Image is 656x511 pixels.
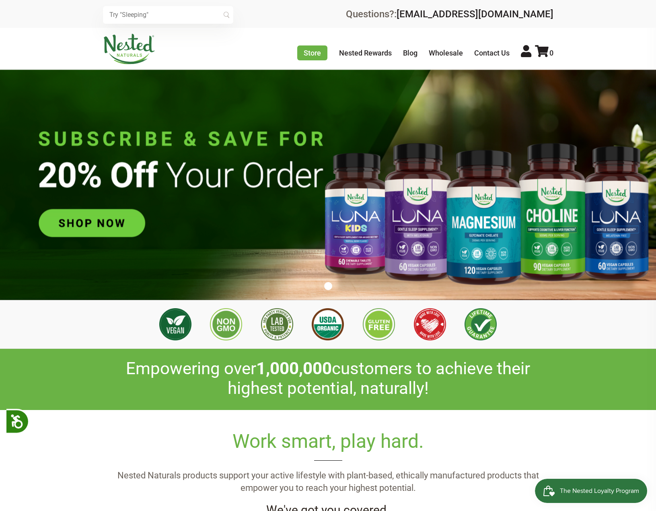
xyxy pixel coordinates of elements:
[103,6,233,24] input: Try "Sleeping"
[535,479,648,503] iframe: Button to open loyalty program pop-up
[465,308,497,340] img: Lifetime Guarantee
[414,308,446,340] img: Made with Love
[339,49,392,57] a: Nested Rewards
[103,470,553,495] p: Nested Naturals products support your active lifestyle with plant-based, ethically manufactured p...
[103,34,155,64] img: Nested Naturals
[363,308,395,340] img: Gluten Free
[324,282,332,290] button: 1 of 1
[297,45,327,60] a: Store
[346,9,553,19] div: Questions?:
[103,430,553,461] h2: Work smart, play hard.
[549,49,553,57] span: 0
[159,308,191,340] img: Vegan
[397,8,553,20] a: [EMAIL_ADDRESS][DOMAIN_NAME]
[256,359,332,378] span: 1,000,000
[210,308,242,340] img: Non GMO
[312,308,344,340] img: USDA Organic
[261,308,293,340] img: 3rd Party Lab Tested
[429,49,463,57] a: Wholesale
[103,359,553,398] h2: Empowering over customers to achieve their highest potential, naturally!
[403,49,417,57] a: Blog
[535,49,553,57] a: 0
[474,49,510,57] a: Contact Us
